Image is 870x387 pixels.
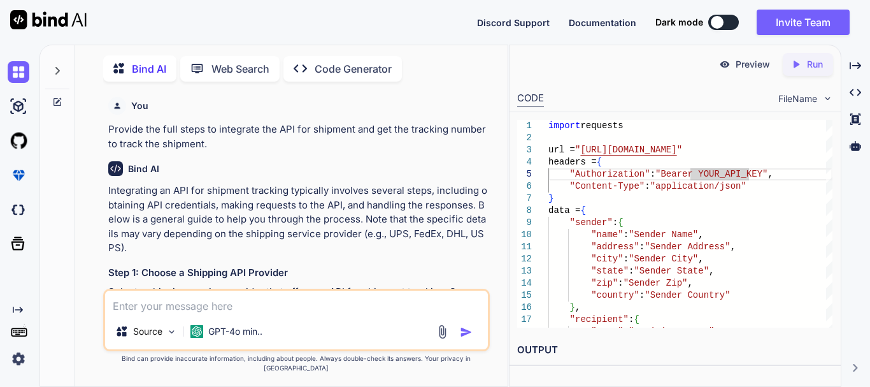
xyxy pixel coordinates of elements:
div: 8 [517,205,532,217]
span: "name" [591,230,623,240]
h6: Bind AI [128,163,159,175]
p: Source [133,325,162,338]
span: "state" [591,266,629,276]
span: , [698,254,703,264]
p: Bind can provide inaccurate information, including about people. Always double-check its answers.... [103,354,490,373]
span: "city" [591,254,623,264]
span: "address" [591,242,639,252]
h6: You [131,99,148,112]
span: "Recipient Name" [629,326,714,337]
span: { [618,217,623,228]
div: 15 [517,289,532,302]
span: , [768,169,773,179]
span: " [677,145,682,155]
span: "recipient" [570,314,629,325]
span: : [618,278,623,288]
span: } [548,193,553,203]
div: 11 [517,241,532,253]
span: , [575,302,580,312]
span: : [650,169,655,179]
span: Discord Support [477,17,550,28]
span: { [580,205,585,215]
span: : [613,217,618,228]
p: Select a shipping service provider that offers an API for shipment tracking. Some popular options... [108,285,487,314]
p: Provide the full steps to integrate the API for shipment and get the tracking number to track the... [108,122,487,151]
div: 4 [517,156,532,168]
span: "Sender City" [629,254,698,264]
button: Documentation [569,16,636,29]
button: Invite Team [757,10,850,35]
span: "Sender Zip" [624,278,688,288]
span: , [709,266,714,276]
span: : [639,242,645,252]
span: : [624,326,629,337]
img: darkCloudIdeIcon [8,199,29,221]
p: Bind AI [132,61,166,77]
div: 14 [517,277,532,289]
span: "Bearer YOUR_API_KEY" [655,169,767,179]
span: FileName [778,92,817,105]
span: , [687,278,692,288]
div: 2 [517,132,532,144]
span: } [570,302,575,312]
span: Dark mode [655,16,703,29]
span: , [698,230,703,240]
p: Code Generator [315,61,392,77]
img: settings [8,348,29,370]
div: 18 [517,326,532,338]
p: Run [807,58,823,71]
p: Preview [736,58,770,71]
div: 17 [517,314,532,326]
span: "Sender Address" [645,242,730,252]
button: Discord Support [477,16,550,29]
img: icon [460,326,473,339]
img: chat [8,61,29,83]
span: "sender" [570,217,613,228]
span: [URL][DOMAIN_NAME] [580,145,676,155]
span: , [714,326,719,337]
img: Bind AI [10,10,87,29]
span: { [634,314,639,325]
span: "Sender Name" [629,230,698,240]
span: : [629,314,634,325]
span: "name" [591,326,623,337]
span: "Content-Type" [570,181,645,191]
span: Documentation [569,17,636,28]
span: { [597,157,602,167]
span: : [645,181,650,191]
img: preview [719,59,731,70]
span: headers = [548,157,597,167]
span: "Sender Country" [645,290,730,300]
span: : [624,254,629,264]
span: : [624,230,629,240]
img: GPT-4o mini [190,325,203,338]
div: 13 [517,265,532,277]
h3: Step 1: Choose a Shipping API Provider [108,266,487,281]
div: 7 [517,193,532,205]
img: Pick Models [166,326,177,337]
img: attachment [435,325,450,339]
span: : [629,266,634,276]
div: 6 [517,180,532,193]
div: 16 [517,302,532,314]
div: CODE [517,91,544,106]
span: " [575,145,580,155]
img: githubLight [8,130,29,152]
div: 12 [517,253,532,265]
div: 10 [517,229,532,241]
span: "Sender State" [634,266,709,276]
span: : [639,290,645,300]
div: 5 [517,168,532,180]
p: Integrating an API for shipment tracking typically involves several steps, including obtaining AP... [108,184,487,256]
span: "application/json" [650,181,746,191]
span: "zip" [591,278,618,288]
h2: OUTPUT [510,335,841,365]
span: "Authorization" [570,169,650,179]
span: url = [548,145,575,155]
span: import [548,120,580,131]
span: "country" [591,290,639,300]
img: premium [8,164,29,186]
div: 1 [517,120,532,132]
div: 9 [517,217,532,229]
p: GPT-4o min.. [208,325,262,338]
